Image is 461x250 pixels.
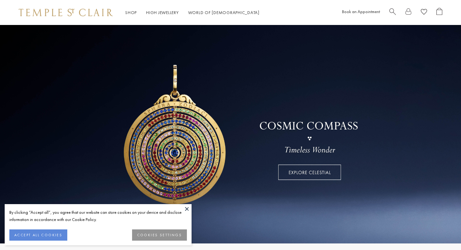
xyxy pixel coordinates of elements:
[19,9,113,16] img: Temple St. Clair
[125,10,137,15] a: ShopShop
[430,221,455,244] iframe: Gorgias live chat messenger
[9,209,187,223] div: By clicking “Accept all”, you agree that our website can store cookies on your device and disclos...
[342,9,380,14] a: Book an Appointment
[421,8,427,17] a: View Wishlist
[9,229,67,241] button: ACCEPT ALL COOKIES
[132,229,187,241] button: COOKIES SETTINGS
[389,8,396,17] a: Search
[146,10,179,15] a: High JewelleryHigh Jewellery
[188,10,259,15] a: World of [DEMOGRAPHIC_DATA]World of [DEMOGRAPHIC_DATA]
[125,9,259,17] nav: Main navigation
[436,8,442,17] a: Open Shopping Bag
